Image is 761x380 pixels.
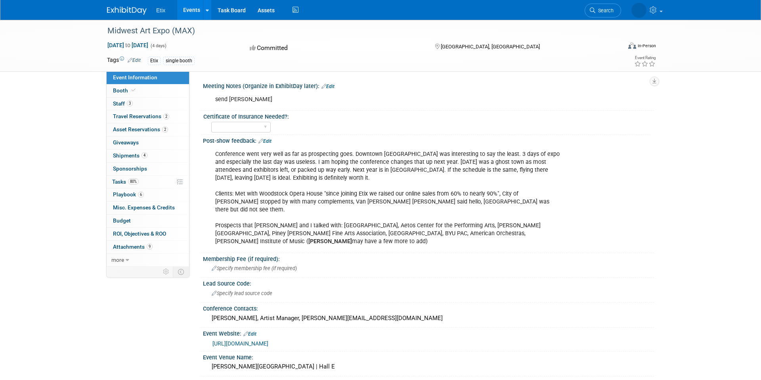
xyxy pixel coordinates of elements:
[321,84,335,89] a: Edit
[203,253,654,263] div: Membership Fee (if required):
[107,7,147,15] img: ExhibitDay
[107,123,189,136] a: Asset Reservations2
[107,188,189,201] a: Playbook6
[107,176,189,188] a: Tasks80%
[111,257,124,263] span: more
[113,244,153,250] span: Attachments
[628,42,636,49] img: Format-Inperson.png
[107,98,189,110] a: Staff3
[308,238,352,245] b: [PERSON_NAME]
[107,42,149,49] span: [DATE] [DATE]
[141,152,147,158] span: 4
[113,204,175,211] span: Misc. Expenses & Credits
[107,241,189,253] a: Attachments9
[203,278,654,288] div: Lead Source Code:
[203,351,654,361] div: Event Venue Name:
[107,71,189,84] a: Event Information
[107,163,189,175] a: Sponsorships
[203,111,650,121] div: Certificate of Insurance Needed?:
[631,3,646,18] img: Maddie Warren (Snider)
[107,254,189,267] a: more
[128,58,141,63] a: Edit
[113,139,139,146] span: Giveaways
[107,150,189,162] a: Shipments4
[162,127,168,132] span: 2
[107,215,189,227] a: Budget
[595,8,614,13] span: Search
[107,56,141,65] td: Tags
[113,87,137,94] span: Booth
[148,57,161,65] div: Etix
[113,217,131,224] span: Budget
[210,92,567,107] div: send [PERSON_NAME]
[113,191,144,198] span: Playbook
[574,41,656,53] div: Event Format
[132,88,136,92] i: Booth reservation complete
[163,57,195,65] div: single booth
[113,152,147,159] span: Shipments
[203,328,654,338] div: Event Website:
[113,165,147,172] span: Sponsorships
[209,361,648,373] div: [PERSON_NAME][GEOGRAPHIC_DATA] | Hall E
[107,136,189,149] a: Giveaways
[585,4,621,17] a: Search
[113,74,157,81] span: Event Information
[634,56,656,60] div: Event Rating
[212,340,268,347] a: [URL][DOMAIN_NAME]
[203,303,654,313] div: Conference Contacts:
[107,110,189,123] a: Travel Reservations2
[138,192,144,198] span: 6
[212,265,297,271] span: Specify membership fee (if required)
[163,113,169,119] span: 2
[258,138,272,144] a: Edit
[203,135,654,145] div: Post-show feedback:
[209,312,648,324] div: [PERSON_NAME], Artist Manager, [PERSON_NAME][EMAIL_ADDRESS][DOMAIN_NAME]
[173,267,189,277] td: Toggle Event Tabs
[441,44,540,50] span: [GEOGRAPHIC_DATA], [GEOGRAPHIC_DATA]
[210,146,567,250] div: Conference went very well as far as prospecting goes. Downtown [GEOGRAPHIC_DATA] was interesting ...
[113,230,166,237] span: ROI, Objectives & ROO
[637,43,656,49] div: In-Person
[203,80,654,90] div: Meeting Notes (Organize in ExhibitDay later):
[159,267,173,277] td: Personalize Event Tab Strip
[107,84,189,97] a: Booth
[113,113,169,119] span: Travel Reservations
[107,228,189,240] a: ROI, Objectives & ROO
[127,100,133,106] span: 3
[105,24,609,38] div: Midwest Art Expo (MAX)
[112,178,139,185] span: Tasks
[156,7,165,13] span: Etix
[107,202,189,214] a: Misc. Expenses & Credits
[147,244,153,249] span: 9
[128,178,139,184] span: 80%
[212,290,272,296] span: Specify lead source code
[113,100,133,107] span: Staff
[124,42,132,48] span: to
[150,43,166,48] span: (4 days)
[243,331,256,337] a: Edit
[247,41,423,55] div: Committed
[113,126,168,132] span: Asset Reservations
